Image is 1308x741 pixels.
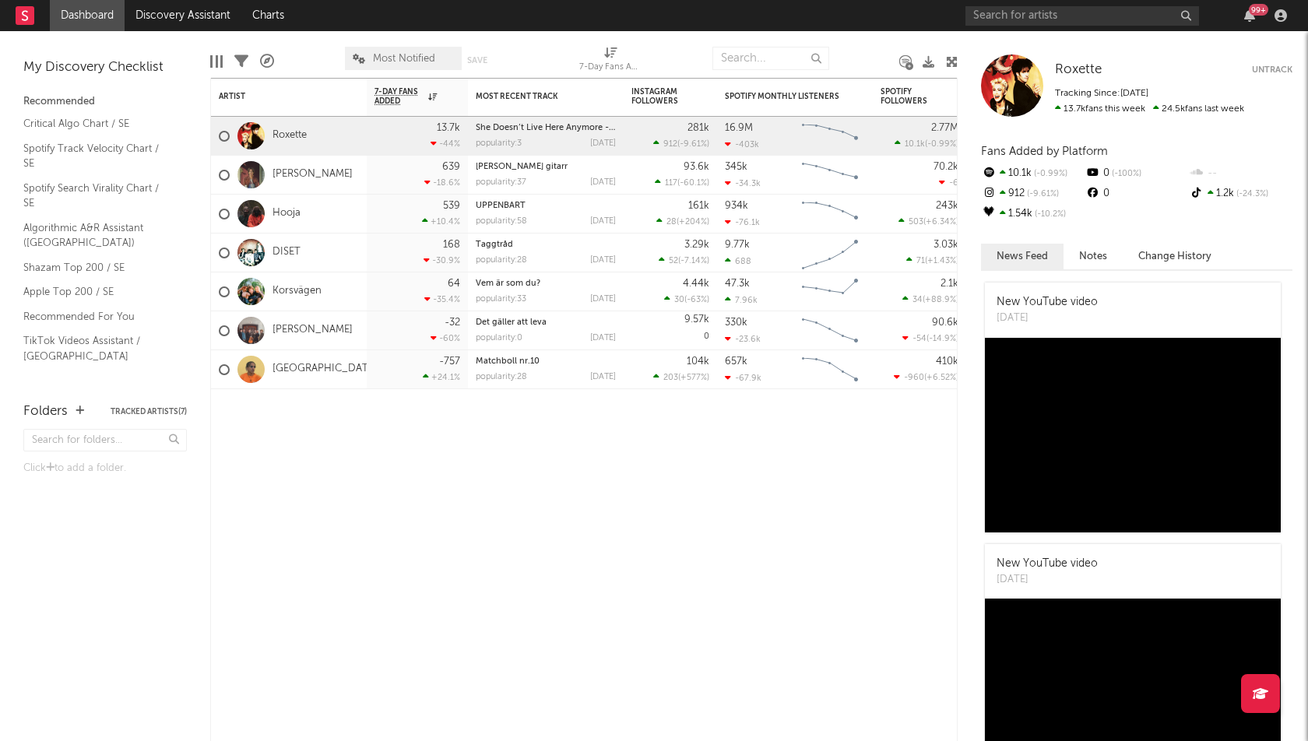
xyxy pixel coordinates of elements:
[795,195,865,234] svg: Chart title
[684,240,709,250] div: 3.29k
[476,334,522,342] div: popularity: 0
[981,146,1108,157] span: Fans Added by Platform
[926,218,956,227] span: +6.34 %
[906,255,958,265] div: ( )
[688,201,709,211] div: 161k
[931,123,958,133] div: 2.77M
[1064,244,1123,269] button: Notes
[965,6,1199,26] input: Search for artists
[666,218,677,227] span: 28
[687,296,707,304] span: -63 %
[679,218,707,227] span: +204 %
[1123,244,1227,269] button: Change History
[476,202,616,210] div: UPPENBART
[1055,62,1102,78] a: Roxette
[590,178,616,187] div: [DATE]
[476,241,513,249] a: Taggtråd
[680,257,707,265] span: -7.14 %
[272,168,353,181] a: [PERSON_NAME]
[680,179,707,188] span: -60.1 %
[981,204,1085,224] div: 1.54k
[795,272,865,311] svg: Chart title
[272,129,307,142] a: Roxette
[725,162,747,172] div: 345k
[443,201,460,211] div: 539
[23,140,171,172] a: Spotify Track Velocity Chart / SE
[916,257,925,265] span: 71
[881,87,935,106] div: Spotify Followers
[684,314,709,325] div: 9.57k
[725,92,842,101] div: Spotify Monthly Listeners
[476,124,684,132] a: She Doesn’t Live Here Anymore - T&A Demo [DATE]
[1109,170,1141,178] span: -100 %
[795,350,865,389] svg: Chart title
[476,124,616,132] div: She Doesn’t Live Here Anymore - T&A Demo Dec 16, 1992
[23,58,187,77] div: My Discovery Checklist
[373,54,435,64] span: Most Notified
[23,372,171,404] a: TikTok Sounds Assistant / [GEOGRAPHIC_DATA]
[448,279,460,289] div: 64
[219,92,336,101] div: Artist
[725,279,750,289] div: 47.3k
[23,308,171,325] a: Recommended For You
[272,363,378,376] a: [GEOGRAPHIC_DATA]
[898,216,958,227] div: ( )
[476,241,616,249] div: Taggtråd
[653,139,709,149] div: ( )
[674,296,684,304] span: 30
[23,332,171,364] a: TikTok Videos Assistant / [GEOGRAPHIC_DATA]
[929,335,956,343] span: -14.9 %
[111,408,187,416] button: Tracked Artists(7)
[664,294,709,304] div: ( )
[904,374,924,382] span: -960
[424,294,460,304] div: -35.4 %
[981,244,1064,269] button: News Feed
[23,259,171,276] a: Shazam Top 200 / SE
[1189,184,1292,204] div: 1.2k
[590,139,616,148] div: [DATE]
[1055,104,1145,114] span: 13.7k fans this week
[423,372,460,382] div: +24.1 %
[925,296,956,304] span: +88.9 %
[590,373,616,381] div: [DATE]
[260,39,274,84] div: A&R Pipeline
[795,234,865,272] svg: Chart title
[1055,89,1148,98] span: Tracking Since: [DATE]
[936,356,958,367] div: 410k
[445,318,460,328] div: -32
[997,572,1098,588] div: [DATE]
[1055,104,1244,114] span: 24.5k fans last week
[895,139,958,149] div: ( )
[424,255,460,265] div: -30.9 %
[210,39,223,84] div: Edit Columns
[1032,210,1066,219] span: -10.2 %
[725,295,758,305] div: 7.96k
[687,356,709,367] div: 104k
[905,140,925,149] span: 10.1k
[476,295,526,304] div: popularity: 33
[656,216,709,227] div: ( )
[725,356,747,367] div: 657k
[374,87,424,106] span: 7-Day Fans Added
[23,219,171,251] a: Algorithmic A&R Assistant ([GEOGRAPHIC_DATA])
[909,218,923,227] span: 503
[476,357,616,366] div: Matchboll nr.10
[272,246,301,259] a: DISET
[725,201,748,211] div: 934k
[725,178,761,188] div: -34.3k
[725,123,753,133] div: 16.9M
[476,318,547,327] a: Det gäller att leva
[476,357,540,366] a: Matchboll nr.10
[476,256,527,265] div: popularity: 28
[725,318,747,328] div: 330k
[631,311,709,349] div: 0
[712,47,829,70] input: Search...
[467,56,487,65] button: Save
[725,256,751,266] div: 688
[23,459,187,478] div: Click to add a folder.
[1055,63,1102,76] span: Roxette
[590,217,616,226] div: [DATE]
[272,324,353,337] a: [PERSON_NAME]
[902,333,958,343] div: ( )
[663,374,678,382] span: 203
